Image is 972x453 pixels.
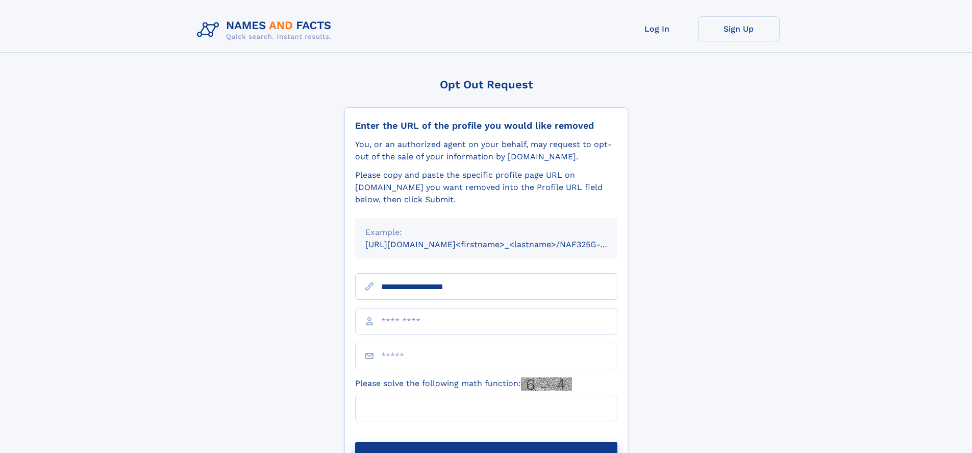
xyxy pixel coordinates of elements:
div: Opt Out Request [344,78,628,91]
a: Log In [616,16,698,41]
div: Please copy and paste the specific profile page URL on [DOMAIN_NAME] you want removed into the Pr... [355,169,617,206]
div: Example: [365,226,607,239]
small: [URL][DOMAIN_NAME]<firstname>_<lastname>/NAF325G-xxxxxxxx [365,240,637,249]
label: Please solve the following math function: [355,377,572,391]
img: Logo Names and Facts [193,16,340,44]
div: Enter the URL of the profile you would like removed [355,120,617,131]
div: You, or an authorized agent on your behalf, may request to opt-out of the sale of your informatio... [355,138,617,163]
a: Sign Up [698,16,780,41]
